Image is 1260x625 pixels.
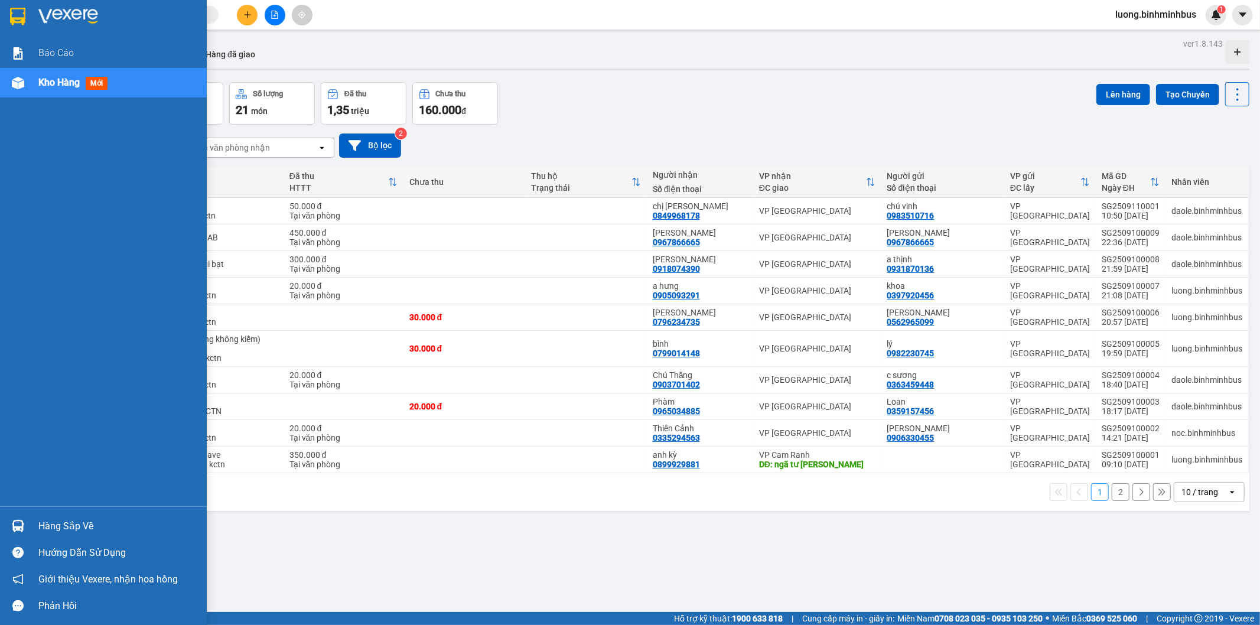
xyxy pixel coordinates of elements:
button: Hàng đã giao [196,40,265,69]
img: warehouse-icon [12,77,24,89]
span: 1 [1219,5,1223,14]
button: 1 [1091,483,1109,501]
div: Tên món [173,171,278,181]
div: 0906330455 [887,433,935,442]
svg: open [1228,487,1237,497]
div: 21:59 [DATE] [1102,264,1160,274]
div: Người gửi [887,171,998,181]
th: Toggle SortBy [1096,167,1165,198]
div: 1 xe máy AB [173,233,278,242]
div: VP [GEOGRAPHIC_DATA] [759,402,875,411]
div: VP [GEOGRAPHIC_DATA] [759,206,875,216]
div: 18:40 [DATE] [1102,380,1160,389]
div: 0967866665 [653,237,700,247]
span: 1,35 [327,103,349,117]
div: SG2509100008 [1102,255,1160,264]
div: Tạo kho hàng mới [1226,40,1249,64]
div: 2 vali 1 túi bạt [173,259,278,269]
div: VP [GEOGRAPHIC_DATA] [1010,201,1090,220]
span: | [1146,612,1148,625]
div: 14:21 [DATE] [1102,433,1160,442]
div: Tại văn phòng [289,460,398,469]
div: VP [GEOGRAPHIC_DATA] [759,375,875,385]
div: Phàm [653,397,747,406]
div: SG2509100003 [1102,397,1160,406]
div: VP [GEOGRAPHIC_DATA] [1010,228,1090,247]
div: Chưa thu [436,90,466,98]
span: | [792,612,793,625]
div: trầy xướt kctn [173,460,278,469]
div: Hàng sắp về [38,517,198,535]
span: ⚪️ [1046,616,1049,621]
span: file-add [271,11,279,19]
div: hư ướt kctn [173,291,278,300]
div: Loan [887,397,998,406]
div: Tại văn phòng [289,211,398,220]
div: SG2509100006 [1102,308,1160,317]
div: 0899929881 [653,460,700,469]
div: GIẤY TỜ [173,397,278,406]
div: 1 laptop [173,201,278,211]
div: 0799014148 [653,349,700,358]
button: Chưa thu160.000đ [412,82,498,125]
div: luong.binhminhbus [1171,312,1242,322]
span: caret-down [1238,9,1248,20]
button: file-add [265,5,285,25]
div: lavabo [173,370,278,380]
div: ALEX [653,308,747,317]
th: Toggle SortBy [284,167,403,198]
div: c sương [887,370,998,380]
div: VP [GEOGRAPHIC_DATA] [759,428,875,438]
div: c ngọc [887,308,998,317]
div: 0965034885 [653,406,700,416]
button: caret-down [1232,5,1253,25]
div: Trạng thái [531,183,631,193]
div: VP [GEOGRAPHIC_DATA] [1010,397,1090,416]
div: Nhân viên [1171,177,1242,187]
svg: open [317,143,327,152]
img: icon-new-feature [1211,9,1222,20]
button: 2 [1112,483,1129,501]
div: Chưa thu [409,177,519,187]
div: ANH VŨ [653,228,747,237]
div: 0849968178 [653,211,700,220]
div: Phản hồi [38,597,198,615]
div: VP Cam Ranh [759,450,875,460]
div: Tại văn phòng [289,291,398,300]
div: VP [GEOGRAPHIC_DATA] [759,259,875,269]
div: 0562965099 [887,317,935,327]
span: triệu [351,106,369,116]
button: Số lượng21món [229,82,315,125]
button: Bộ lọc [339,134,401,158]
div: 20.000 đ [289,370,398,380]
div: Mã GD [1102,171,1150,181]
div: 30.000 đ [409,312,519,322]
div: 0982230745 [887,349,935,358]
div: hư ướt kctn [173,317,278,327]
span: Giới thiệu Vexere, nhận hoa hồng [38,572,178,587]
th: Toggle SortBy [753,167,881,198]
div: luong.binhminhbus [1171,286,1242,295]
div: Số lượng [253,90,283,98]
div: VP gửi [1010,171,1080,181]
sup: 2 [395,128,407,139]
div: VP [GEOGRAPHIC_DATA] [1010,370,1090,389]
div: 20.000 đ [289,424,398,433]
div: HỒ SƠ [173,281,278,291]
div: 10 / trang [1181,486,1218,498]
div: 21:08 [DATE] [1102,291,1160,300]
div: hư hỏng kctn [173,353,278,363]
div: VP [GEOGRAPHIC_DATA] [759,233,875,242]
div: daole.binhminhbus [1171,402,1242,411]
strong: 0708 023 035 - 0935 103 250 [935,614,1043,623]
div: Đã thu [289,171,388,181]
div: gia huy [653,255,747,264]
div: VP nhận [759,171,866,181]
div: VP [GEOGRAPHIC_DATA] [1010,308,1090,327]
span: Kho hàng [38,77,80,88]
div: chú vinh [887,201,998,211]
span: 21 [236,103,249,117]
div: anh kỳ [653,450,747,460]
div: Ngày ĐH [1102,183,1150,193]
span: đ [461,106,466,116]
